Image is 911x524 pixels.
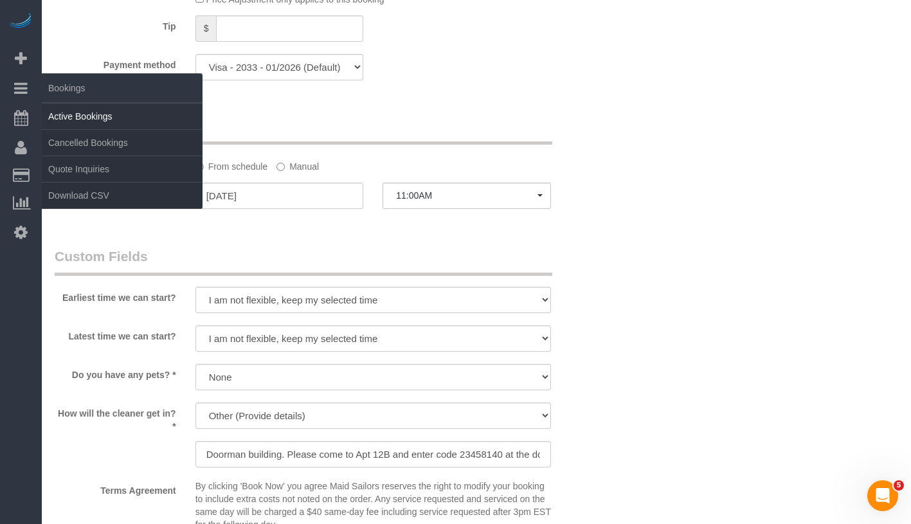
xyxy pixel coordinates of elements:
span: 11:00AM [396,190,537,201]
label: Manual [276,156,319,173]
a: Cancelled Bookings [42,130,203,156]
label: Tip [45,15,186,33]
ul: Bookings [42,103,203,209]
span: 5 [894,480,904,491]
label: Do you have any pets? * [45,364,186,381]
legend: Custom Fields [55,247,552,276]
img: Automaid Logo [8,13,33,31]
input: MM/DD/YYYY [195,183,364,209]
button: 11:00AM [383,183,551,209]
label: Payment method [45,54,186,71]
a: Download CSV [42,183,203,208]
label: From schedule [195,156,268,173]
label: How will the cleaner get in? * [45,402,186,433]
iframe: Intercom live chat [867,480,898,511]
label: Earliest time we can start? [45,287,186,304]
span: $ [195,15,217,42]
legend: When [55,116,552,145]
label: Terms Agreement [45,480,186,497]
label: Latest time we can start? [45,325,186,343]
span: Bookings [42,73,203,103]
a: Quote Inquiries [42,156,203,182]
input: Manual [276,163,285,171]
a: Active Bookings [42,104,203,129]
